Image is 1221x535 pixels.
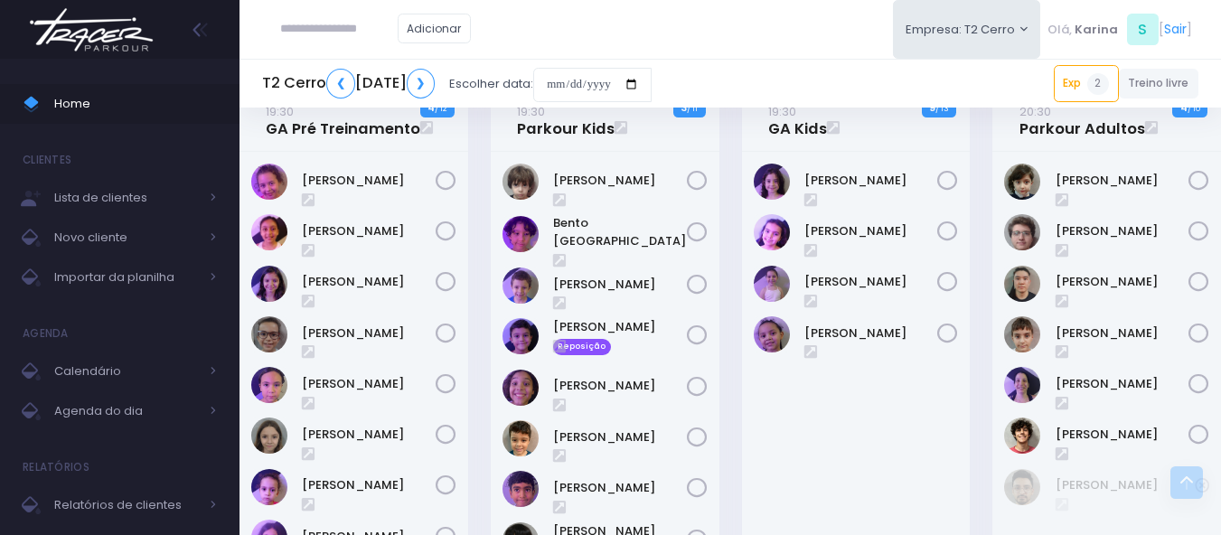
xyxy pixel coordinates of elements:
span: Agenda do dia [54,399,199,423]
a: [PERSON_NAME] [804,222,938,240]
div: [ ] [1040,9,1198,50]
small: 20:30 [1019,103,1051,120]
h5: T2 Cerro [DATE] [262,69,435,99]
img: Tais Martins [1004,367,1040,403]
a: [PERSON_NAME] [553,428,687,446]
img: Gabriela Szabo Cavenaghi [251,164,287,200]
span: Novo cliente [54,226,199,249]
a: [PERSON_NAME] [1056,273,1189,291]
img: Bento Brasil Torres [502,216,539,252]
div: Escolher data: [262,63,652,105]
small: / 13 [935,103,949,114]
small: 19:30 [266,103,294,120]
img: Guilherme Sato [1004,266,1040,302]
img: Cauê Sanchez [502,267,539,304]
a: [PERSON_NAME] [553,377,687,395]
img: Thomas Gaidys [1004,418,1040,454]
img: João Mourão [502,370,539,406]
h4: Clientes [23,142,71,178]
a: [PERSON_NAME] [1056,476,1196,494]
span: S [1127,14,1159,45]
small: 19:30 [517,103,545,120]
span: Reposição [553,339,611,355]
a: Sair [1164,20,1187,39]
a: [PERSON_NAME] [553,172,687,190]
span: Olá, [1047,21,1072,39]
img: Alice simarelli [1004,164,1040,200]
img: Nicole Laurentino [251,469,287,505]
a: [PERSON_NAME] [553,276,687,294]
img: Erick Finger [1004,214,1040,250]
img: Natalia Sportello [251,418,287,454]
a: [PERSON_NAME] [804,324,938,343]
a: [PERSON_NAME] [1056,375,1189,393]
img: Laura meirelles de almeida [251,266,287,302]
span: Relatórios de clientes [54,493,199,517]
img: Heloisa aleixo [754,214,790,250]
img: Isabela Vilas Boas Rocha [251,214,287,250]
a: ❯ [407,69,436,99]
img: Marcela Esteves Martins [251,367,287,403]
a: [PERSON_NAME] [553,318,687,336]
a: [PERSON_NAME] [302,476,436,494]
h4: Agenda [23,315,69,352]
small: / 11 [687,103,698,114]
img: Gael Guerrero [502,318,539,354]
a: Adicionar [398,14,472,43]
a: [PERSON_NAME] [302,273,436,291]
a: [PERSON_NAME] [553,479,687,497]
span: Lista de clientes [54,186,199,210]
a: 19:30GA Pré Treinamento [266,102,420,138]
a: [PERSON_NAME] [302,375,436,393]
img: Ravi Sankarankutty [1004,469,1040,505]
a: 20:30Parkour Adultos [1019,102,1145,138]
span: Calendário [54,360,199,383]
span: Importar da planilha [54,266,199,289]
a: [PERSON_NAME] [302,222,436,240]
a: ❮ [326,69,355,99]
small: / 12 [435,103,446,114]
a: [PERSON_NAME] [804,273,938,291]
a: Exp2 [1054,65,1119,101]
a: [PERSON_NAME] [1056,426,1189,444]
a: [PERSON_NAME] [302,324,436,343]
img: Kauâ Alves de Rezende [502,420,539,456]
a: [PERSON_NAME] [302,172,436,190]
img: Catarina Iwata Toledo [754,164,790,200]
img: Vivian Damas Carneiro [754,316,790,352]
span: Karina [1075,21,1118,39]
a: Treino livre [1119,69,1199,99]
span: Home [54,92,217,116]
a: [PERSON_NAME] [1056,172,1189,190]
small: / 10 [1188,103,1200,114]
h4: Relatórios [23,449,89,485]
a: [PERSON_NAME] [1056,324,1189,343]
a: [PERSON_NAME] [302,426,436,444]
a: 19:30Parkour Kids [517,102,615,138]
img: MARIA LUIZA SILVA DE OLIVEIRA [251,316,287,352]
span: 2 [1087,73,1109,95]
a: 19:30GA Kids [768,102,827,138]
img: Heitor Martins Marques [1004,316,1040,352]
a: [PERSON_NAME] [804,172,938,190]
img: Lais Silvestre Perez da Silva [754,266,790,302]
a: [PERSON_NAME] [1056,222,1189,240]
img: Benjamin Ribeiro Floriano [502,164,539,200]
small: 19:30 [768,103,796,120]
img: THEO ALVES FERREIRA [502,471,539,507]
a: Bento [GEOGRAPHIC_DATA] [553,214,687,249]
